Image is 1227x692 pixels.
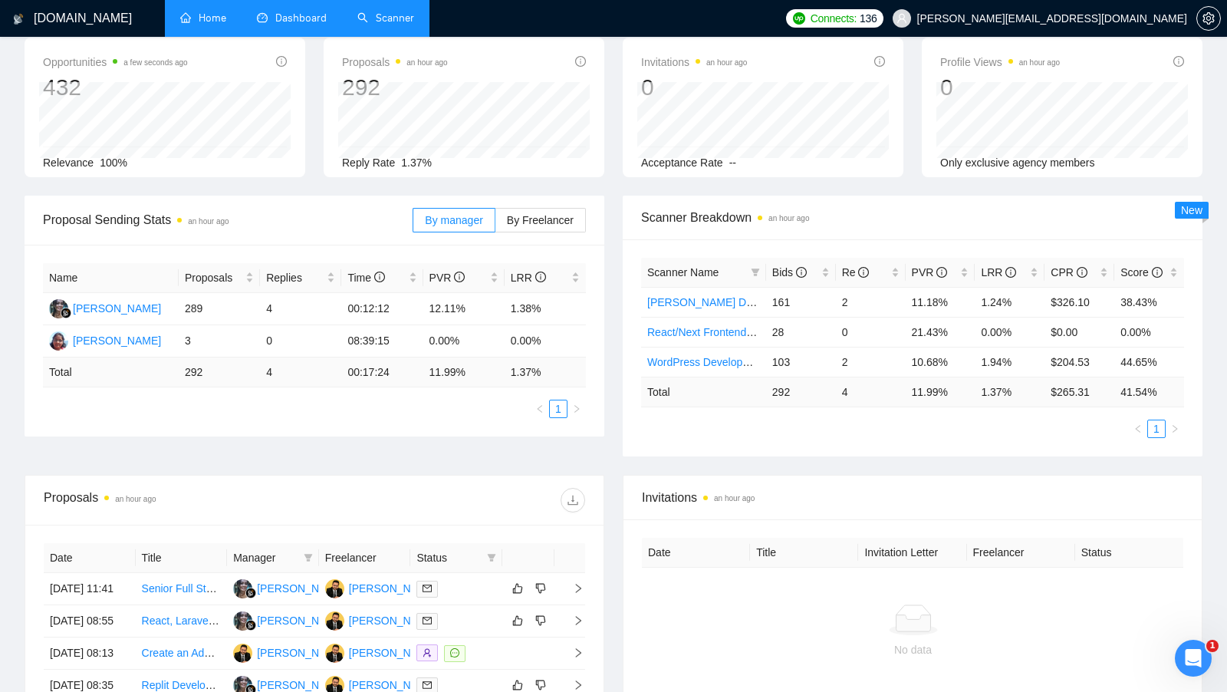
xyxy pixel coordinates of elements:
[1044,287,1114,317] td: $326.10
[793,12,805,25] img: upwork-logo.png
[772,266,807,278] span: Bids
[796,267,807,278] span: info-circle
[325,678,476,690] a: PP[PERSON_NAME] Punjabi
[874,56,885,67] span: info-circle
[1114,377,1184,407] td: 41.54 %
[73,332,161,349] div: [PERSON_NAME]
[641,53,747,71] span: Invitations
[179,263,260,293] th: Proposals
[1005,267,1016,278] span: info-circle
[319,543,411,573] th: Freelancer
[44,543,136,573] th: Date
[233,614,345,626] a: RS[PERSON_NAME]
[642,488,1183,507] span: Invitations
[511,272,546,284] span: LRR
[349,612,476,629] div: [PERSON_NAME] Punjabi
[233,579,252,598] img: RS
[1147,420,1166,438] li: 1
[357,12,414,25] a: searchScanner
[179,358,260,387] td: 292
[325,579,344,598] img: PP
[967,538,1075,568] th: Freelancer
[1114,347,1184,377] td: 44.65%
[860,10,877,27] span: 136
[647,356,766,368] a: WordPress Development
[512,615,523,627] span: like
[729,157,736,169] span: --
[341,293,423,325] td: 00:12:12
[561,615,584,626] span: right
[714,494,755,503] time: an hour ago
[507,214,574,226] span: By Freelancer
[13,7,24,31] img: logo
[342,157,395,169] span: Reply Rate
[44,573,136,605] td: [DATE] 11:41
[647,326,768,338] a: React/Next Frontend Dev
[561,648,584,658] span: right
[349,580,476,597] div: [PERSON_NAME] Punjabi
[49,331,68,351] img: JJ
[257,612,345,629] div: [PERSON_NAME]
[940,157,1095,169] span: Only exclusive agency members
[142,615,344,627] a: React, Laravel, Lunar and WP develeloper
[484,546,499,569] span: filter
[44,488,314,512] div: Proposals
[535,615,546,627] span: dislike
[567,400,586,418] button: right
[1120,266,1162,278] span: Score
[61,308,71,318] img: gigradar-bm.png
[325,582,476,594] a: PP[PERSON_NAME] Punjabi
[508,579,527,598] button: like
[858,538,966,568] th: Invitation Letter
[233,678,345,690] a: RS[PERSON_NAME]
[136,605,228,638] td: React, Laravel, Lunar and WP develeloper
[906,317,975,347] td: 21.43%
[425,214,482,226] span: By manager
[1129,420,1147,438] li: Previous Page
[423,616,432,625] span: mail
[49,299,68,318] img: RS
[642,538,750,568] th: Date
[142,647,470,659] a: Create an Admin Dashboard for My SpeakerEvent Finder™ Software
[896,13,907,24] span: user
[374,272,385,282] span: info-circle
[275,12,327,25] span: Dashboard
[487,553,496,562] span: filter
[260,325,341,358] td: 0
[1044,317,1114,347] td: $0.00
[276,56,287,67] span: info-circle
[73,300,161,317] div: [PERSON_NAME]
[179,293,260,325] td: 289
[1133,424,1143,433] span: left
[423,584,432,593] span: mail
[811,10,857,27] span: Connects:
[227,543,319,573] th: Manager
[1075,538,1183,568] th: Status
[858,267,869,278] span: info-circle
[142,582,369,595] a: Senior Full Stack Developer for AI SaaS Project
[505,293,586,325] td: 1.38%
[325,614,476,626] a: PP[PERSON_NAME] Punjabi
[416,549,481,566] span: Status
[906,347,975,377] td: 10.68%
[349,644,476,661] div: [PERSON_NAME] Punjabi
[43,210,413,229] span: Proposal Sending Stats
[1129,420,1147,438] button: left
[429,272,465,284] span: PVR
[233,644,252,663] img: PP
[257,12,268,23] span: dashboard
[233,582,345,594] a: RS[PERSON_NAME]
[233,611,252,631] img: RS
[1148,420,1165,437] a: 1
[766,347,836,377] td: 103
[180,12,226,25] a: homeHome
[535,679,546,691] span: dislike
[245,588,256,598] img: gigradar-bm.png
[142,679,550,691] a: Replit Developer Needed – Site Replication, Neon Generator, & Minor Frontend Tasks
[936,267,947,278] span: info-circle
[975,287,1044,317] td: 1.24%
[1044,347,1114,377] td: $204.53
[325,646,476,658] a: PP[PERSON_NAME] Punjabi
[136,543,228,573] th: Title
[257,580,345,597] div: [PERSON_NAME]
